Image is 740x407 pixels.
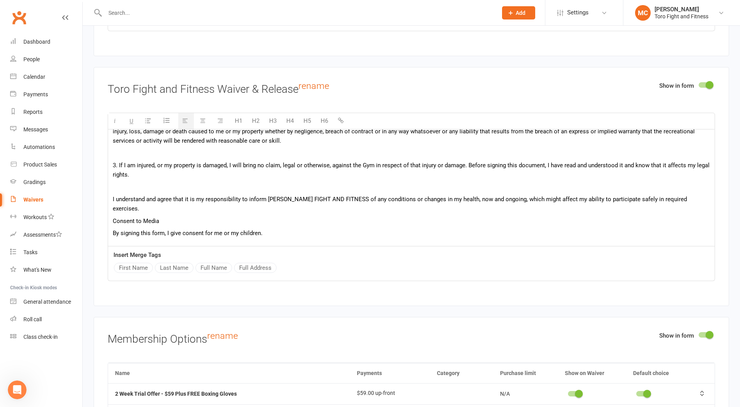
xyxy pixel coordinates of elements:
[234,263,277,273] button: Full Address
[23,126,48,133] div: Messages
[635,5,651,21] div: MC
[8,380,27,399] iframe: Intercom live chat
[493,363,558,383] th: Purchase limit
[104,326,124,342] span: disappointed reaction
[108,331,715,345] h3: Membership Options
[124,326,144,342] span: neutral face reaction
[178,113,194,129] button: Align text left
[502,6,535,19] button: Add
[282,113,298,129] button: H4
[23,196,43,203] div: Waivers
[10,86,82,103] a: Payments
[108,326,119,342] span: 😞
[10,138,82,156] a: Automations
[10,173,82,191] a: Gradings
[300,113,315,129] button: H5
[23,334,58,340] div: Class check-in
[108,113,124,129] button: Italic
[493,383,558,404] td: N/A
[9,8,29,27] a: Clubworx
[10,311,82,328] a: Roll call
[558,363,626,383] th: Show on Waiver
[103,7,492,18] input: Search...
[23,267,51,273] div: What's New
[23,214,47,220] div: Workouts
[159,113,176,128] button: Ordered List
[10,328,82,346] a: Class kiosk mode
[626,363,690,383] th: Default choice
[334,113,350,129] button: Insert link
[9,319,259,327] div: Did this answer your question?
[114,263,153,273] button: First Name
[249,3,263,17] div: Close
[23,109,43,115] div: Reports
[10,293,82,311] a: General attendance kiosk mode
[10,209,82,226] a: Workouts
[113,161,710,179] p: 3. If I am injured, or my property is damaged, I will bring no claim, legal or otherwise, against...
[23,249,37,255] div: Tasks
[141,113,157,129] button: Unordered List
[659,331,694,340] label: Show in form
[10,244,82,261] a: Tasks
[248,113,263,129] button: H2
[155,263,193,273] button: Last Name
[265,113,280,129] button: H3
[430,363,493,383] th: Category
[23,316,42,322] div: Roll call
[10,191,82,209] a: Waivers
[126,113,139,129] button: Underline
[114,250,161,260] label: Insert Merge Tags
[23,74,45,80] div: Calendar
[298,80,329,91] a: rename
[231,113,246,129] button: H1
[10,68,82,86] a: Calendar
[23,232,62,238] div: Assessments
[128,326,140,342] span: 😐
[10,33,82,51] a: Dashboard
[655,6,708,13] div: [PERSON_NAME]
[113,228,710,238] p: By signing this form, I give consent for me or my children.
[567,4,589,21] span: Settings
[103,352,165,358] a: Open in help center
[207,330,238,341] a: rename
[317,113,332,129] button: H6
[108,81,715,96] h3: Toro Fight and Fitness Waiver & Release
[149,326,160,342] span: 😃
[23,161,57,168] div: Product Sales
[357,390,422,396] div: $59.00 up-front
[10,121,82,138] a: Messages
[234,3,249,18] button: Collapse window
[23,179,46,185] div: Gradings
[10,261,82,279] a: What's New
[144,326,165,342] span: smiley reaction
[23,56,40,62] div: People
[213,113,229,129] button: Align text right
[108,363,350,383] th: Name
[10,103,82,121] a: Reports
[659,81,694,90] label: Show in form
[113,216,710,226] p: Consent to Media
[23,91,48,97] div: Payments
[113,117,710,145] p: 2. I release, indemnify and hold harmless, the Gym, its servants and agents, from and against all...
[23,144,55,150] div: Automations
[195,263,232,273] button: Full Name
[115,391,237,397] strong: 2 Week Trial Offer - $59 Plus FREE Boxing Gloves
[196,113,211,129] button: Center
[5,3,20,18] button: go back
[10,156,82,173] a: Product Sales
[516,10,525,16] span: Add
[23,39,50,45] div: Dashboard
[350,363,429,383] th: Payments
[10,226,82,244] a: Assessments
[113,196,687,212] span: I understand and agree that it is my responsibility to inform [PERSON_NAME] FIGHT AND FITNESS of ...
[10,51,82,68] a: People
[23,299,71,305] div: General attendance
[655,13,708,20] div: Toro Fight and Fitness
